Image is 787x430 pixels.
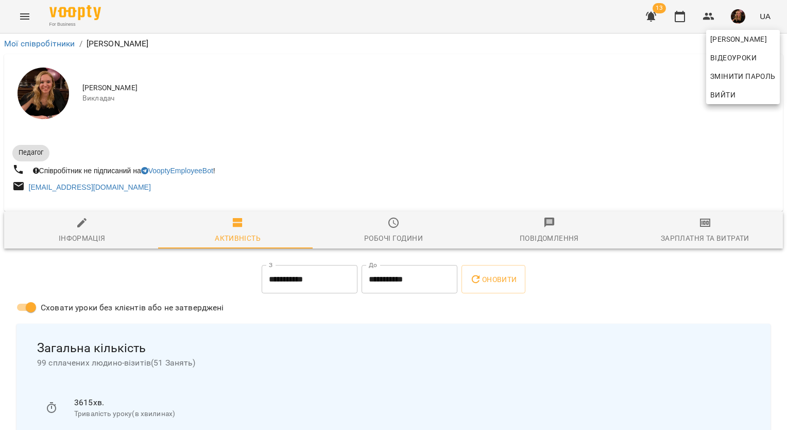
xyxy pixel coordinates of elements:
button: Вийти [706,86,780,104]
span: Відеоуроки [710,52,757,64]
span: [PERSON_NAME] [710,33,776,45]
a: [PERSON_NAME] [706,30,780,48]
a: Змінити пароль [706,67,780,86]
span: Змінити пароль [710,70,776,82]
a: Відеоуроки [706,48,761,67]
span: Вийти [710,89,735,101]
